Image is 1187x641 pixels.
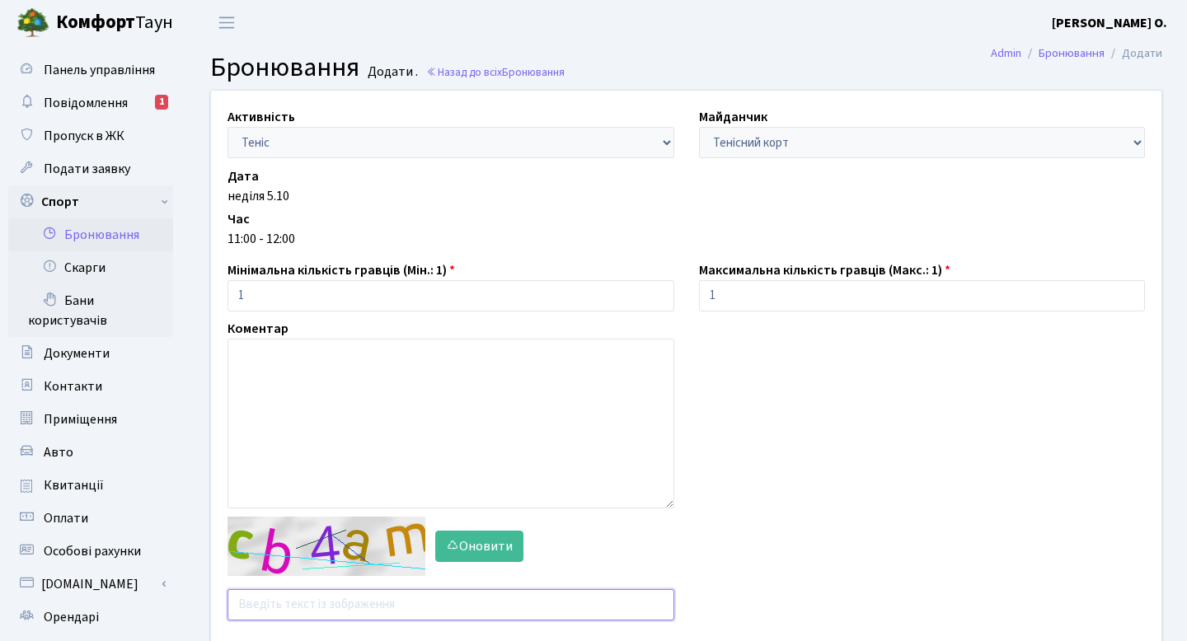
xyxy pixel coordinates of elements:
label: Час [228,209,250,229]
button: Переключити навігацію [206,9,247,36]
span: Панель управління [44,61,155,79]
span: Квитанції [44,476,104,494]
a: Admin [991,44,1021,62]
div: неділя 5.10 [228,186,1145,206]
input: Введіть текст із зображення [228,589,674,620]
label: Мінімальна кількість гравців (Мін.: 1) [228,260,455,280]
a: Спорт [8,185,173,218]
li: Додати [1105,44,1162,63]
a: Повідомлення1 [8,87,173,119]
span: Таун [56,9,173,37]
label: Максимальна кількість гравців (Макс.: 1) [699,260,950,280]
span: Оплати [44,509,88,527]
label: Майданчик [699,107,767,127]
span: Повідомлення [44,94,128,112]
a: Бронювання [8,218,173,251]
span: Особові рахунки [44,542,141,560]
a: Бронювання [1039,44,1105,62]
a: Оплати [8,502,173,535]
a: Бани користувачів [8,284,173,337]
img: logo.png [16,7,49,40]
a: [PERSON_NAME] О. [1052,13,1167,33]
a: Квитанції [8,469,173,502]
div: 11:00 - 12:00 [228,229,1145,249]
a: Приміщення [8,403,173,436]
button: Оновити [435,531,523,562]
span: Авто [44,443,73,461]
a: Подати заявку [8,152,173,185]
small: Додати . [364,64,418,80]
b: [PERSON_NAME] О. [1052,14,1167,32]
label: Активність [228,107,295,127]
a: Контакти [8,370,173,403]
a: Скарги [8,251,173,284]
label: Дата [228,166,259,186]
span: Пропуск в ЖК [44,127,124,145]
span: Контакти [44,377,102,395]
a: [DOMAIN_NAME] [8,568,173,601]
span: Орендарі [44,608,99,626]
a: Документи [8,337,173,370]
a: Пропуск в ЖК [8,119,173,152]
span: Подати заявку [44,160,130,178]
span: Бронювання [502,64,565,80]
div: 1 [155,95,168,110]
nav: breadcrumb [966,36,1187,71]
a: Авто [8,436,173,469]
a: Панель управління [8,54,173,87]
a: Орендарі [8,601,173,634]
img: default [228,517,425,576]
b: Комфорт [56,9,135,35]
a: Назад до всіхБронювання [426,64,565,80]
span: Бронювання [210,49,359,87]
label: Коментар [228,319,289,339]
a: Особові рахунки [8,535,173,568]
span: Приміщення [44,410,117,428]
span: Документи [44,344,110,363]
